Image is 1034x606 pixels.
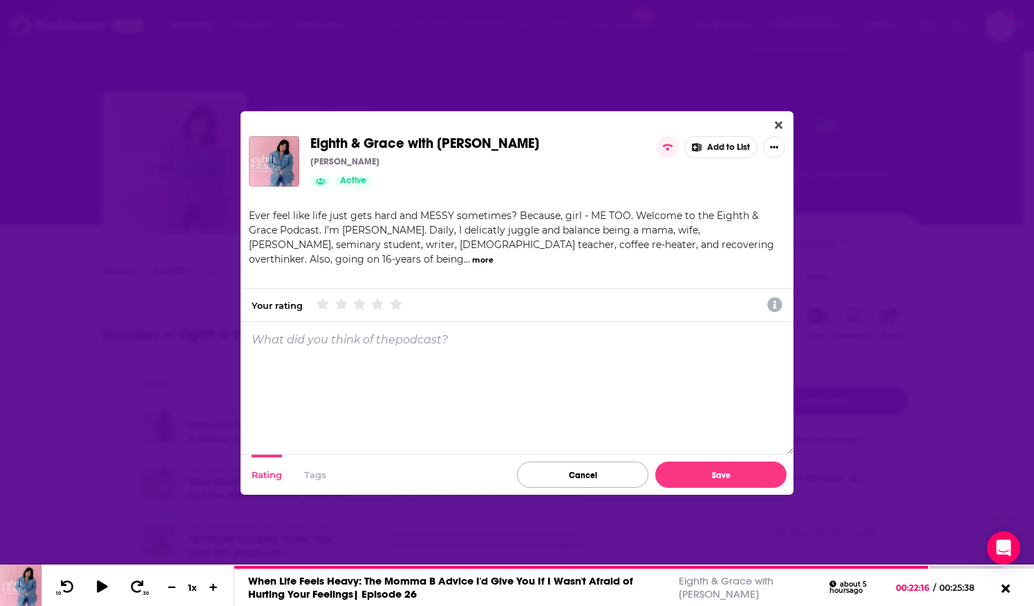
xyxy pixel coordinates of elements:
button: Close [769,117,788,134]
span: Active [340,174,366,188]
p: What did you think of the podcast ? [252,333,448,346]
button: Add to List [684,136,758,158]
div: 1 x [181,582,205,593]
button: Tags [304,455,326,495]
span: 00:25:38 [936,583,988,593]
p: [PERSON_NAME] [310,156,379,167]
a: Eighth & Grace with [PERSON_NAME] [679,574,773,600]
span: / [933,583,936,593]
a: Show additional information [767,296,782,315]
button: Rating [252,455,282,495]
img: Eighth & Grace with Brandy Dawson [249,136,299,187]
span: ... [464,253,470,265]
button: Show More Button [763,136,785,158]
span: 10 [56,591,61,596]
button: more [472,254,493,266]
div: Open Intercom Messenger [987,531,1020,565]
span: Eighth & Grace with [PERSON_NAME] [310,135,539,152]
div: about 5 hours ago [829,580,884,595]
a: When Life Feels Heavy: The Momma B Advice I'd Give You If I Wasn't Afraid of Hurting Your Feeling... [248,574,633,600]
span: 30 [143,591,149,596]
span: Ever feel like life just gets hard and MESSY sometimes? Because, girl - ME TOO. Welcome to the Ei... [249,209,774,265]
button: Cancel [517,462,648,488]
div: Your rating [252,300,303,311]
a: Active [335,176,372,187]
button: Save [655,462,787,488]
span: 00:22:16 [896,583,933,593]
a: Eighth & Grace with [PERSON_NAME] [310,136,539,151]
